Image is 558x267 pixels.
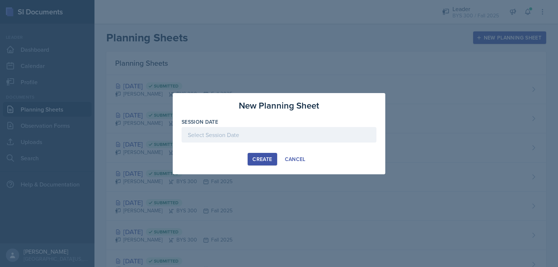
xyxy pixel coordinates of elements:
[248,153,277,165] button: Create
[239,99,319,112] h3: New Planning Sheet
[280,153,310,165] button: Cancel
[285,156,306,162] div: Cancel
[252,156,272,162] div: Create
[182,118,218,126] label: Session Date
